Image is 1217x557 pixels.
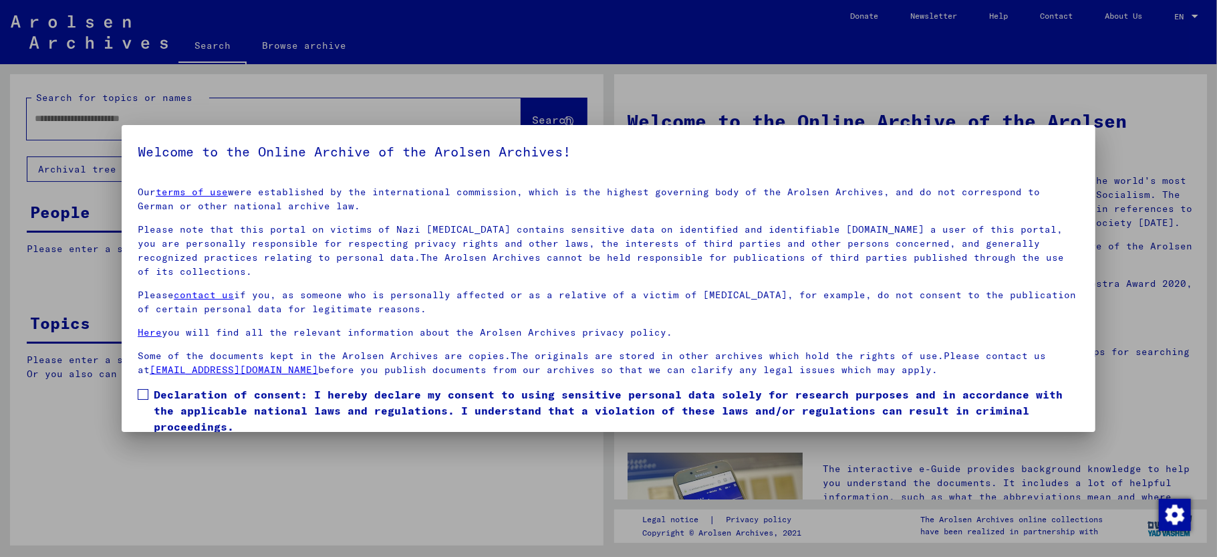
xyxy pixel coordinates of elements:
img: Change consent [1159,499,1191,531]
p: Please note that this portal on victims of Nazi [MEDICAL_DATA] contains sensitive data on identif... [138,223,1079,279]
p: Some of the documents kept in the Arolsen Archives are copies.The originals are stored in other a... [138,349,1079,377]
a: [EMAIL_ADDRESS][DOMAIN_NAME] [150,364,318,376]
div: Change consent [1158,498,1190,530]
h5: Welcome to the Online Archive of the Arolsen Archives! [138,141,1079,162]
a: Here [138,326,162,338]
p: Please if you, as someone who is personally affected or as a relative of a victim of [MEDICAL_DAT... [138,288,1079,316]
p: you will find all the relevant information about the Arolsen Archives privacy policy. [138,326,1079,340]
a: terms of use [156,186,228,198]
span: Declaration of consent: I hereby declare my consent to using sensitive personal data solely for r... [154,386,1079,435]
a: contact us [174,289,234,301]
p: Our were established by the international commission, which is the highest governing body of the ... [138,185,1079,213]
